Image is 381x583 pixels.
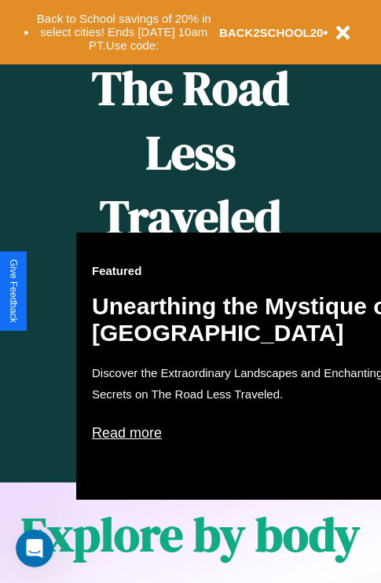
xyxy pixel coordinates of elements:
b: BACK2SCHOOL20 [219,26,324,39]
iframe: Intercom live chat [16,530,53,567]
h1: The Road Less Traveled [76,56,305,250]
div: Give Feedback [8,259,19,323]
button: Back to School savings of 20% in select cities! Ends [DATE] 10am PT.Use code: [29,8,219,57]
h1: Explore by body [21,502,360,566]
